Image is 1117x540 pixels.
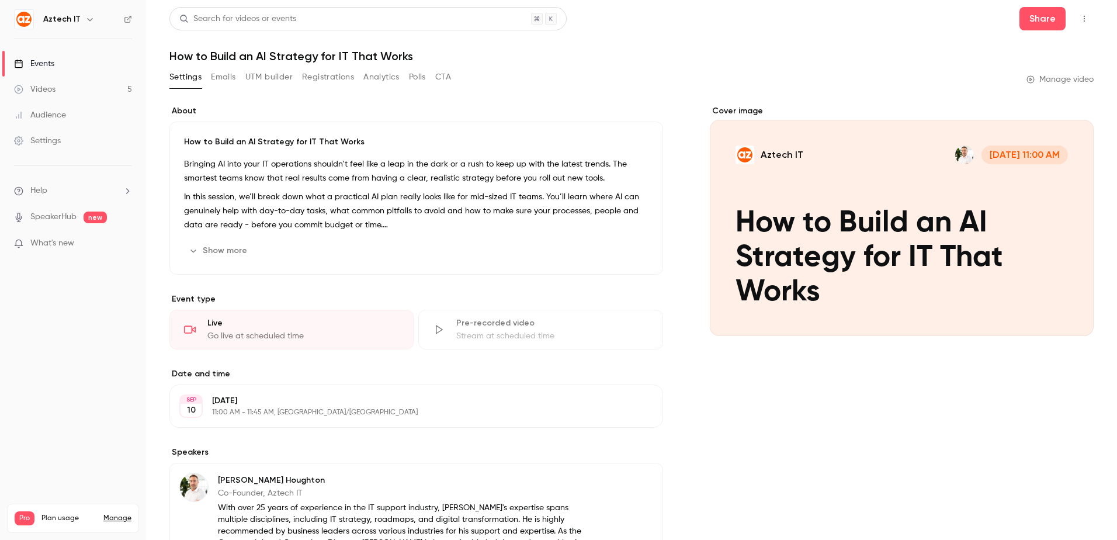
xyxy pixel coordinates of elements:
p: How to Build an AI Strategy for IT That Works [184,136,648,148]
a: Manage video [1026,74,1094,85]
div: Go live at scheduled time [207,330,399,342]
div: Live [207,317,399,329]
label: Cover image [710,105,1094,117]
div: Settings [14,135,61,147]
li: help-dropdown-opener [14,185,132,197]
div: Audience [14,109,66,121]
section: Cover image [710,105,1094,336]
p: [DATE] [212,395,601,407]
button: UTM builder [245,68,293,86]
img: Aztech IT [15,10,33,29]
h1: How to Build an AI Strategy for IT That Works [169,49,1094,63]
p: [PERSON_NAME] Houghton [218,475,587,486]
label: Speakers [169,446,663,458]
p: Event type [169,293,663,305]
span: new [84,212,107,223]
button: Emails [211,68,235,86]
span: Help [30,185,47,197]
a: Manage [103,514,131,523]
div: Pre-recorded videoStream at scheduled time [418,310,662,349]
span: Pro [15,511,34,525]
span: Plan usage [41,514,96,523]
p: 11:00 AM - 11:45 AM, [GEOGRAPHIC_DATA]/[GEOGRAPHIC_DATA] [212,408,601,417]
button: Show more [184,241,254,260]
h6: Aztech IT [43,13,81,25]
a: SpeakerHub [30,211,77,223]
img: Sean Houghton [180,473,208,501]
p: Co-Founder, Aztech IT [218,487,587,499]
div: Events [14,58,54,70]
button: Registrations [302,68,354,86]
div: Pre-recorded video [456,317,648,329]
label: About [169,105,663,117]
p: In this session, we’ll break down what a practical AI plan really looks like for mid-sized IT tea... [184,190,648,232]
div: Search for videos or events [179,13,296,25]
button: Settings [169,68,202,86]
div: LiveGo live at scheduled time [169,310,414,349]
p: Bringing AI into your IT operations shouldn’t feel like a leap in the dark or a rush to keep up w... [184,157,648,185]
button: Analytics [363,68,400,86]
label: Date and time [169,368,663,380]
div: Stream at scheduled time [456,330,648,342]
div: Videos [14,84,55,95]
button: CTA [435,68,451,86]
div: SEP [181,396,202,404]
span: What's new [30,237,74,250]
button: Polls [409,68,426,86]
p: 10 [187,404,196,416]
button: Share [1019,7,1066,30]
